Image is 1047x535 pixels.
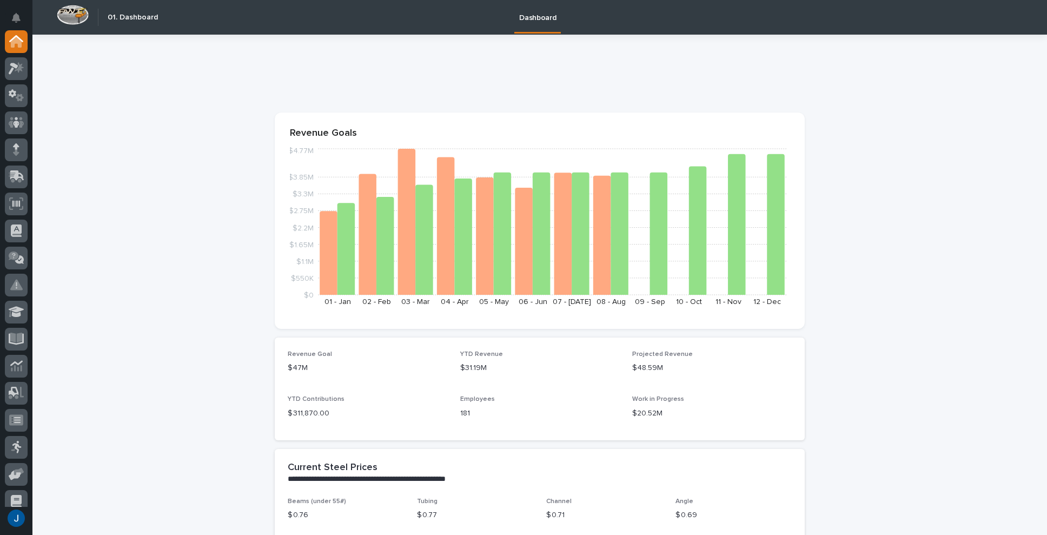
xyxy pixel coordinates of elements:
div: Notifications [14,13,28,30]
h2: 01. Dashboard [108,13,158,22]
text: 03 - Mar [401,298,430,306]
span: Angle [675,498,693,505]
text: 04 - Apr [441,298,469,306]
text: 08 - Aug [597,298,626,306]
span: Revenue Goal [288,351,332,358]
tspan: $2.75M [289,207,314,215]
span: Work in Progress [632,396,684,402]
tspan: $3.3M [293,190,314,198]
p: $ 0.71 [546,510,662,521]
text: 02 - Feb [362,298,391,306]
tspan: $550K [291,274,314,282]
p: $47M [288,362,447,374]
tspan: $4.77M [288,147,314,155]
p: 181 [460,408,620,419]
text: 06 - Jun [519,298,547,306]
text: 07 - [DATE] [553,298,591,306]
tspan: $1.65M [289,241,314,248]
text: 09 - Sep [635,298,665,306]
span: Projected Revenue [632,351,693,358]
p: $31.19M [460,362,620,374]
span: Channel [546,498,572,505]
button: Notifications [5,6,28,29]
span: Beams (under 55#) [288,498,346,505]
button: users-avatar [5,507,28,530]
p: $ 0.76 [288,510,404,521]
text: 05 - May [479,298,509,306]
p: $ 311,870.00 [288,408,447,419]
tspan: $3.85M [288,174,314,181]
tspan: $0 [304,292,314,299]
span: Employees [460,396,495,402]
p: Revenue Goals [290,128,790,140]
text: 10 - Oct [676,298,702,306]
p: $20.52M [632,408,792,419]
img: Workspace Logo [57,5,89,25]
text: 01 - Jan [324,298,351,306]
span: YTD Contributions [288,396,344,402]
text: 11 - Nov [715,298,741,306]
p: $48.59M [632,362,792,374]
tspan: $2.2M [293,224,314,232]
p: $ 0.77 [417,510,533,521]
p: $ 0.69 [675,510,792,521]
span: Tubing [417,498,438,505]
span: YTD Revenue [460,351,503,358]
text: 12 - Dec [753,298,781,306]
tspan: $1.1M [296,257,314,265]
h2: Current Steel Prices [288,462,377,474]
